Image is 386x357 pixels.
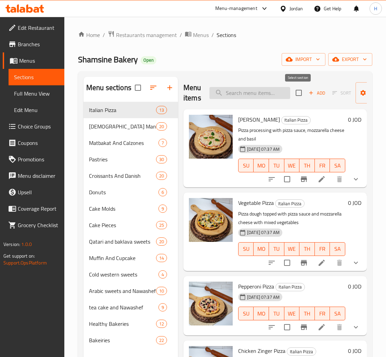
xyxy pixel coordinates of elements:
[238,114,280,125] span: [PERSON_NAME]
[83,200,178,217] div: Cake Molds9
[156,123,167,130] span: 20
[162,79,178,96] button: Add section
[156,337,167,344] span: 22
[159,304,167,311] span: 9
[83,99,178,351] nav: Menu sections
[189,198,233,242] img: Vegetable Pizza
[3,251,35,260] span: Get support on:
[348,319,364,335] button: show more
[89,320,156,328] div: Healthy Bakeries
[156,122,167,131] div: items
[14,89,59,98] span: Full Menu View
[299,307,315,320] button: TH
[330,307,345,320] button: SA
[78,52,138,67] span: Shamsine Bakery
[238,242,254,256] button: SU
[256,309,266,319] span: MO
[156,336,167,344] div: items
[263,255,280,271] button: sort-choices
[89,336,156,344] div: Bakeiries
[254,307,269,320] button: MO
[89,188,158,196] div: Donuts
[272,244,282,254] span: TU
[282,116,310,124] span: Italian Pizza
[156,222,167,229] span: 25
[318,259,326,267] a: Edit menu item
[14,106,59,114] span: Edit Menu
[156,155,167,163] div: items
[348,255,364,271] button: show more
[284,242,300,256] button: WE
[3,200,64,217] a: Coverage Report
[78,30,372,39] nav: breadcrumb
[183,83,201,103] h2: Menu items
[156,255,167,261] span: 14
[330,159,345,172] button: SA
[89,122,156,131] div: Lebanese Manakish
[83,151,178,168] div: Pastries30
[263,319,280,335] button: sort-choices
[86,83,131,93] h2: Menu sections
[89,106,156,114] span: Italian Pizza
[315,307,330,320] button: FR
[159,140,167,146] span: 7
[276,283,305,291] span: Italian Pizza
[238,210,345,227] p: Pizza dough topped with pizza sauce and mozzarella cheese with mixed vegetables
[241,244,251,254] span: SU
[238,307,254,320] button: SU
[158,270,167,279] div: items
[89,270,158,279] span: Cold western sweets
[83,217,178,233] div: Cake Pieces25
[83,299,178,316] div: tea cake and Nawashef9
[328,53,372,66] button: export
[185,30,209,39] a: Menus
[83,250,178,266] div: Muffin And Cupcake14
[272,309,282,319] span: TU
[83,233,178,250] div: Qatari and baklava sweets20
[83,266,178,283] div: Cold western sweets4
[302,309,312,319] span: TH
[238,198,274,208] span: Vegetable Pizza
[156,237,167,246] div: items
[287,161,297,171] span: WE
[116,31,177,39] span: Restaurants management
[89,254,156,262] span: Muffin And Cupcake
[83,316,178,332] div: Healthy Bakeries12
[3,52,64,69] a: Menus
[89,221,156,229] span: Cake Pieces
[275,283,305,291] div: Italian Pizza
[158,205,167,213] div: items
[78,31,100,39] a: Home
[269,307,284,320] button: TU
[193,31,209,39] span: Menus
[331,171,348,187] button: delete
[158,303,167,311] div: items
[18,122,59,131] span: Choice Groups
[318,323,326,331] a: Edit menu item
[296,171,312,187] button: Branch-specific-item
[156,238,167,245] span: 20
[156,106,167,114] div: items
[3,151,64,168] a: Promotions
[3,240,20,249] span: Version:
[352,323,360,331] svg: Show Choices
[159,206,167,212] span: 9
[284,159,300,172] button: WE
[318,244,327,254] span: FR
[83,184,178,200] div: Donuts6
[275,200,304,208] span: Italian Pizza
[348,346,361,356] h6: 0 JOD
[282,53,325,66] button: import
[244,146,282,152] span: [DATE] 07:37 AM
[89,139,158,147] span: Matbakat And Calzones
[156,173,167,179] span: 20
[256,161,266,171] span: MO
[3,168,64,184] a: Menu disclaimer
[145,79,162,96] span: Sort sections
[189,282,233,325] img: Pepperoni Pizza
[302,244,312,254] span: TH
[315,242,330,256] button: FR
[3,36,64,52] a: Branches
